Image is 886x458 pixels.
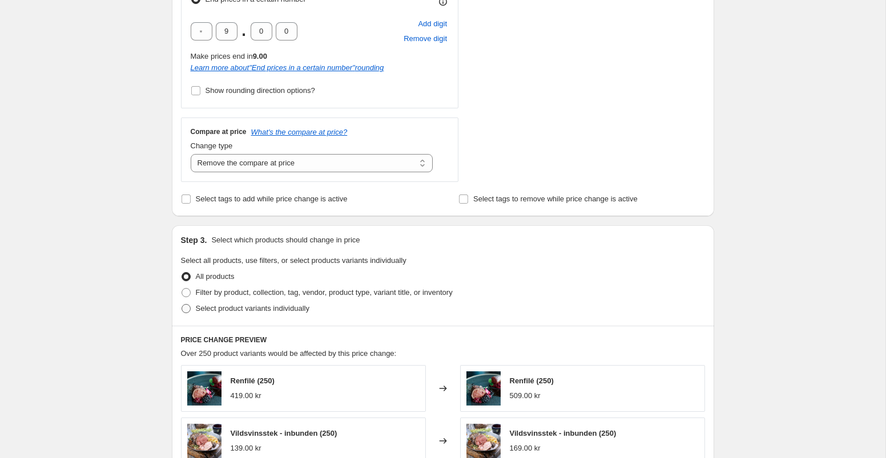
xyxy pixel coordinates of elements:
[191,63,384,72] i: Learn more about " End prices in a certain number " rounding
[196,304,309,313] span: Select product variants individually
[196,194,348,203] span: Select tags to add while price change is active
[187,424,221,458] img: vildsvinsstek_80x.jpg
[253,52,267,60] b: 9.00
[191,52,267,60] span: Make prices end in
[473,194,638,203] span: Select tags to remove while price change is active
[181,256,406,265] span: Select all products, use filters, or select products variants individually
[196,272,235,281] span: All products
[181,234,207,246] h2: Step 3.
[231,376,275,385] span: Renfilé (250)
[216,22,237,40] input: ﹡
[418,18,447,30] span: Add digit
[416,17,449,31] button: Add placeholder
[466,424,501,458] img: vildsvinsstek_80x.jpg
[191,63,384,72] a: Learn more about"End prices in a certain number"rounding
[510,429,617,437] span: Vildsvinsstek - inbunden (250)
[191,127,247,136] h3: Compare at price
[211,234,360,246] p: Select which products should change in price
[251,128,348,136] button: What's the compare at price?
[510,443,541,454] div: 169.00 kr
[231,429,337,437] span: Vildsvinsstek - inbunden (250)
[510,376,554,385] span: Renfilé (250)
[402,31,449,46] button: Remove placeholder
[191,22,212,40] input: ﹡
[181,335,705,344] h6: PRICE CHANGE PREVIEW
[181,349,397,358] span: Over 250 product variants would be affected by this price change:
[241,22,247,40] span: .
[510,390,541,402] div: 509.00 kr
[276,22,297,40] input: ﹡
[196,288,453,297] span: Filter by product, collection, tag, vendor, product type, variant title, or inventory
[404,33,447,44] span: Remove digit
[231,390,261,402] div: 419.00 kr
[466,371,501,406] img: Njalgiesrenfile_1_80x.jpg
[187,371,221,406] img: Njalgiesrenfile_1_80x.jpg
[191,141,233,150] span: Change type
[206,86,315,95] span: Show rounding direction options?
[231,443,261,454] div: 139.00 kr
[251,22,272,40] input: ﹡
